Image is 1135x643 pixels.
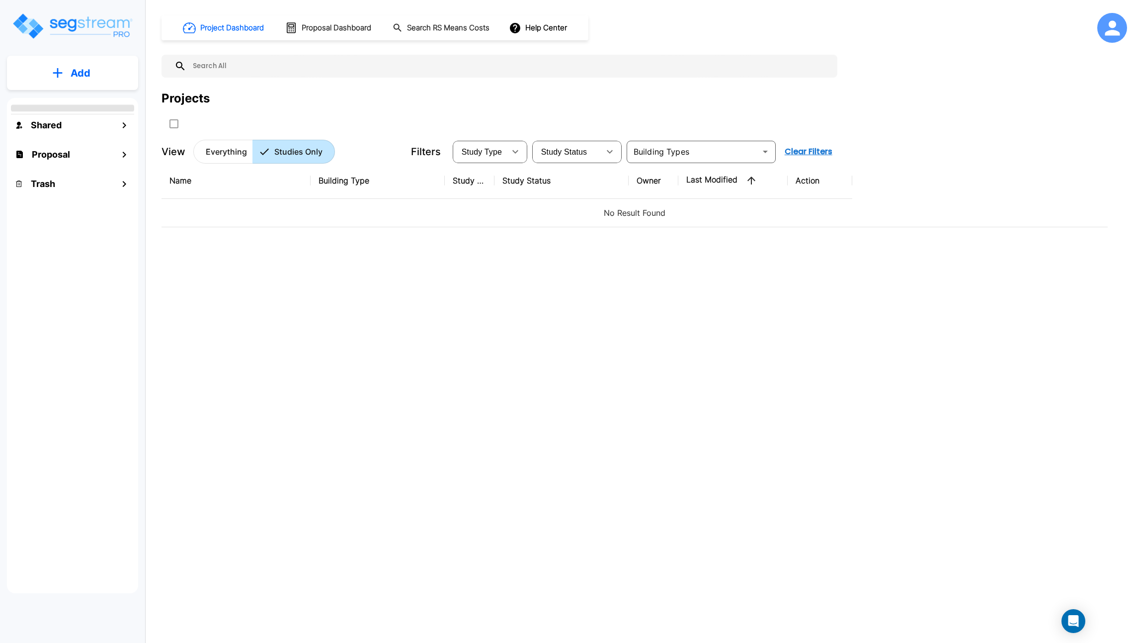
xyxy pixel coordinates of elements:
[274,146,323,158] p: Studies Only
[162,90,210,107] div: Projects
[71,66,90,81] p: Add
[462,148,502,156] span: Study Type
[281,17,377,38] button: Proposal Dashboard
[781,142,836,162] button: Clear Filters
[630,145,756,159] input: Building Types
[507,18,571,37] button: Help Center
[206,146,247,158] p: Everything
[186,55,832,78] input: Search All
[169,207,1100,219] p: No Result Found
[200,22,264,34] h1: Project Dashboard
[179,17,269,39] button: Project Dashboard
[31,177,55,190] h1: Trash
[252,140,335,164] button: Studies Only
[162,163,311,199] th: Name
[534,138,600,166] div: Select
[629,163,678,199] th: Owner
[389,18,495,38] button: Search RS Means Costs
[193,140,253,164] button: Everything
[494,163,629,199] th: Study Status
[541,148,587,156] span: Study Status
[1061,609,1085,633] div: Open Intercom Messenger
[455,138,505,166] div: Select
[407,22,489,34] h1: Search RS Means Costs
[164,114,184,134] button: SelectAll
[758,145,772,159] button: Open
[411,144,441,159] p: Filters
[162,144,185,159] p: View
[31,118,62,132] h1: Shared
[302,22,371,34] h1: Proposal Dashboard
[7,59,138,88] button: Add
[32,148,70,161] h1: Proposal
[11,12,133,40] img: Logo
[311,163,445,199] th: Building Type
[678,163,788,199] th: Last Modified
[788,163,852,199] th: Action
[445,163,494,199] th: Study Type
[193,140,335,164] div: Platform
